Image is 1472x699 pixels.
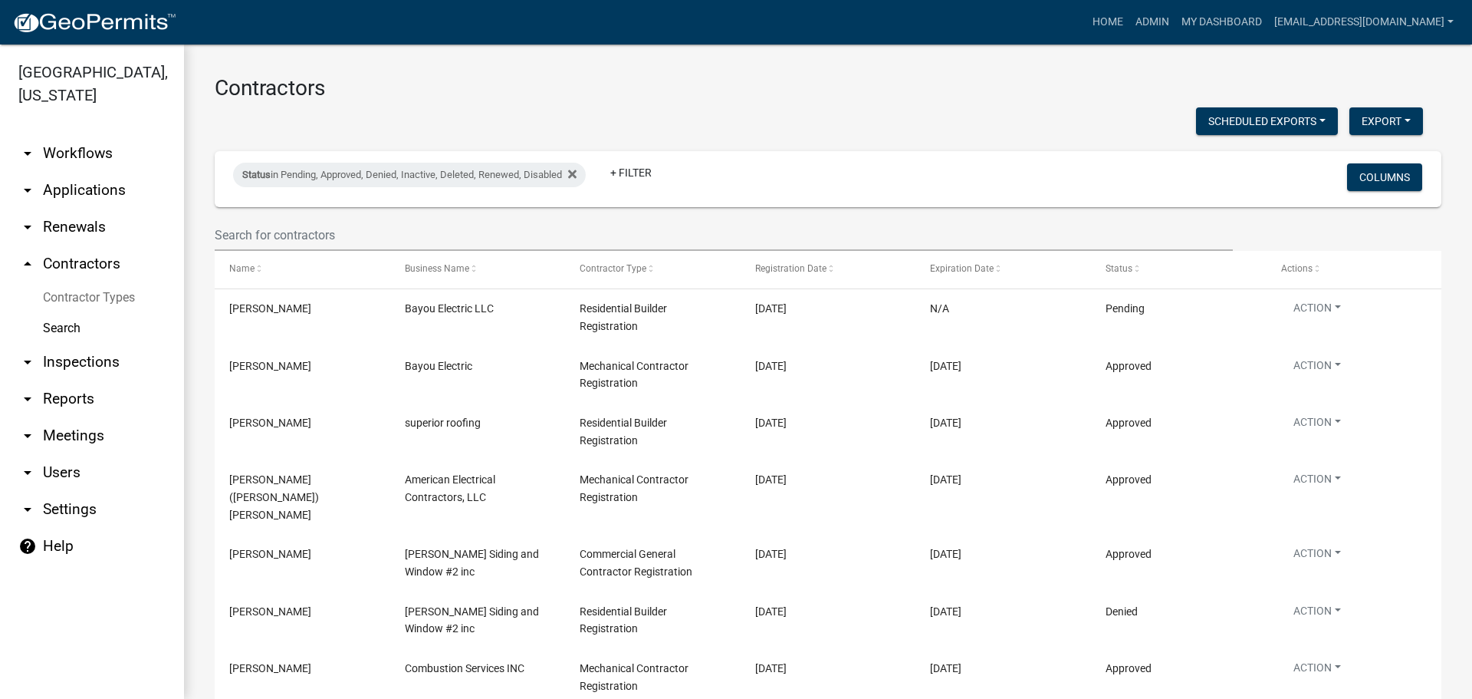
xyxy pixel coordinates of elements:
span: Rodger Butler [229,605,311,618]
span: Denied [1106,605,1138,618]
span: Expiration Date [930,263,994,274]
span: Approved [1106,662,1152,674]
span: Residential Builder Registration [580,302,667,332]
span: superior roofing [405,417,481,429]
button: Export [1349,107,1423,135]
span: Registration Date [755,263,826,274]
datatable-header-cell: Registration Date [741,251,916,288]
i: arrow_drop_down [18,181,37,199]
span: Status [242,169,271,180]
span: Mechanical Contractor Registration [580,360,688,390]
span: Gwinn's Siding and Window #2 inc [405,605,539,635]
span: Jarad (Blake) Fullbright [229,473,319,521]
i: arrow_drop_up [18,255,37,273]
span: Gerald Anders [229,662,311,674]
span: Residential Builder Registration [580,417,667,447]
span: Business Name [405,263,469,274]
button: Action [1281,603,1353,625]
span: 06/30/2027 [930,360,961,372]
span: 10/31/2025 [930,473,961,486]
button: Action [1281,471,1353,493]
h3: Contractors [215,75,1441,101]
span: Residential Builder Registration [580,605,667,635]
datatable-header-cell: Status [1091,251,1267,288]
span: 09/02/2025 [755,662,787,674]
i: help [18,537,37,556]
span: 09/03/2025 [755,605,787,618]
i: arrow_drop_down [18,427,37,445]
a: My Dashboard [1175,8,1268,37]
span: 09/05/2025 [755,360,787,372]
a: Home [1086,8,1129,37]
span: Name [229,263,255,274]
a: + Filter [598,159,664,186]
div: in Pending, Approved, Denied, Inactive, Deleted, Renewed, Disabled [233,163,586,187]
span: Mechanical Contractor Registration [580,662,688,692]
span: Combustion Services INC [405,662,524,674]
button: Columns [1347,163,1422,191]
button: Action [1281,358,1353,380]
span: James Norman [229,360,311,372]
button: Action [1281,414,1353,437]
input: Search for contractors [215,219,1233,251]
span: 09/04/2025 [755,548,787,560]
datatable-header-cell: Contractor Type [565,251,741,288]
i: arrow_drop_down [18,390,37,408]
span: Pending [1106,302,1145,315]
button: Action [1281,300,1353,322]
button: Action [1281,546,1353,568]
button: Scheduled Exports [1196,107,1338,135]
i: arrow_drop_down [18,353,37,371]
datatable-header-cell: Actions [1266,251,1441,288]
span: 10/31/2026 [930,662,961,674]
span: james norman [229,302,311,315]
span: Commercial General Contractor Registration [580,548,692,578]
datatable-header-cell: Name [215,251,390,288]
span: Contractor Type [580,263,646,274]
span: 09/05/2025 [755,302,787,315]
span: Mechanical Contractor Registration [580,473,688,503]
datatable-header-cell: Business Name [390,251,566,288]
span: Status [1106,263,1132,274]
span: 09/04/2025 [755,473,787,486]
span: Bayou Electric [405,360,472,372]
i: arrow_drop_down [18,144,37,163]
a: [EMAIL_ADDRESS][DOMAIN_NAME] [1268,8,1460,37]
span: Rodger Butler [229,548,311,560]
button: Action [1281,660,1353,682]
i: arrow_drop_down [18,500,37,519]
span: American Electrical Contractors, LLC [405,473,495,503]
span: 10/31/2026 [930,548,961,560]
span: Approved [1106,360,1152,372]
a: Admin [1129,8,1175,37]
span: 06/30/2027 [930,417,961,429]
span: Approved [1106,548,1152,560]
span: Approved [1106,473,1152,486]
span: Actions [1281,263,1313,274]
datatable-header-cell: Expiration Date [915,251,1091,288]
i: arrow_drop_down [18,463,37,482]
span: Anthony Sellars [229,417,311,429]
span: Bayou Electric LLC [405,302,494,315]
i: arrow_drop_down [18,218,37,236]
span: Approved [1106,417,1152,429]
span: Gwinn's Siding and Window #2 inc [405,548,539,578]
span: 10/31/2026 [930,605,961,618]
span: 09/04/2025 [755,417,787,429]
span: N/A [930,302,949,315]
